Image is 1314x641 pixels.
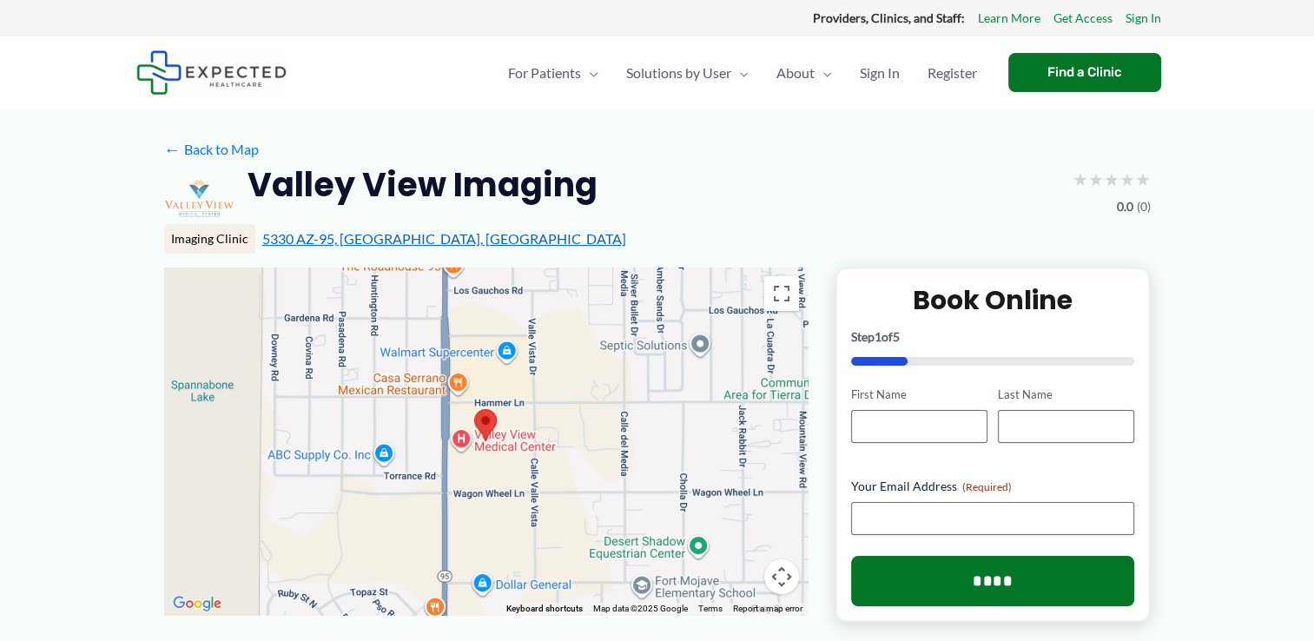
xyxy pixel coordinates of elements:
span: ★ [1119,163,1135,195]
a: Sign In [846,43,914,103]
a: AboutMenu Toggle [763,43,846,103]
a: Find a Clinic [1008,53,1161,92]
label: First Name [851,387,987,403]
span: For Patients [508,43,581,103]
button: Map camera controls [764,559,799,594]
a: Terms (opens in new tab) [698,604,723,613]
label: Your Email Address [851,478,1135,495]
span: Menu Toggle [815,43,832,103]
a: Open this area in Google Maps (opens a new window) [168,592,226,615]
h2: Book Online [851,283,1135,317]
span: ★ [1135,163,1151,195]
h2: Valley View Imaging [248,163,598,206]
span: ← [164,141,181,157]
nav: Primary Site Navigation [494,43,991,103]
a: ←Back to Map [164,136,259,162]
span: ★ [1104,163,1119,195]
span: ★ [1088,163,1104,195]
a: Sign In [1126,7,1161,30]
span: 5 [893,329,900,344]
label: Last Name [998,387,1134,403]
span: Register [928,43,977,103]
span: 0.0 [1117,195,1133,218]
a: Get Access [1053,7,1113,30]
button: Toggle fullscreen view [764,276,799,311]
span: Menu Toggle [731,43,749,103]
button: Keyboard shortcuts [506,603,583,615]
img: Expected Healthcare Logo - side, dark font, small [136,50,287,95]
span: (0) [1137,195,1151,218]
a: Solutions by UserMenu Toggle [612,43,763,103]
a: For PatientsMenu Toggle [494,43,612,103]
span: Solutions by User [626,43,731,103]
span: Menu Toggle [581,43,598,103]
a: 5330 AZ-95, [GEOGRAPHIC_DATA], [GEOGRAPHIC_DATA] [262,230,626,247]
span: (Required) [962,480,1012,493]
span: Sign In [860,43,900,103]
a: Report a map error [733,604,802,613]
img: Google [168,592,226,615]
a: Register [914,43,991,103]
div: Imaging Clinic [164,224,255,254]
span: Map data ©2025 Google [593,604,688,613]
a: Learn More [978,7,1040,30]
span: ★ [1073,163,1088,195]
strong: Providers, Clinics, and Staff: [813,10,965,25]
p: Step of [851,331,1135,343]
span: 1 [875,329,882,344]
span: About [776,43,815,103]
